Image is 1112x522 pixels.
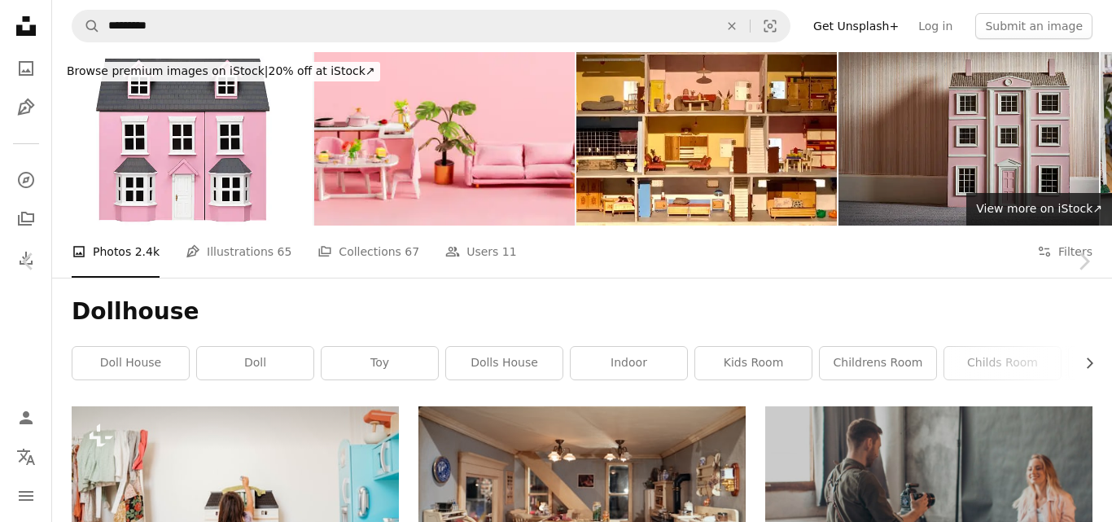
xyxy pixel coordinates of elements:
[1055,183,1112,340] a: Next
[10,480,42,512] button: Menu
[197,347,313,379] a: doll
[714,11,750,42] button: Clear
[820,347,936,379] a: childrens room
[67,64,375,77] span: 20% off at iStock ↗
[1037,226,1092,278] button: Filters
[67,64,268,77] span: Browse premium images on iStock |
[10,52,42,85] a: Photos
[751,11,790,42] button: Visual search
[803,13,908,39] a: Get Unsplash+
[52,52,313,226] img: Two story pink model play house with white trim and door
[695,347,812,379] a: kids room
[10,441,42,473] button: Language
[10,164,42,196] a: Explore
[72,347,189,379] a: doll house
[502,243,517,261] span: 11
[405,243,419,261] span: 67
[186,226,291,278] a: Illustrations 65
[445,226,517,278] a: Users 11
[576,52,837,226] img: East german vintage: dollhouse
[10,401,42,434] a: Log in / Sign up
[966,193,1112,226] a: View more on iStock↗
[446,347,563,379] a: dolls house
[72,11,100,42] button: Search Unsplash
[418,494,746,509] a: white wooden side cabinet
[52,52,390,91] a: Browse premium images on iStock|20% off at iStock↗
[72,297,1092,327] h1: Dollhouse
[944,347,1061,379] a: childs room
[908,13,962,39] a: Log in
[317,226,419,278] a: Collections 67
[10,91,42,124] a: Illustrations
[1075,347,1092,379] button: scroll list to the right
[314,52,575,226] img: Miniature pink dining room furniture on a pink background.
[278,243,292,261] span: 65
[975,13,1092,39] button: Submit an image
[571,347,687,379] a: indoor
[976,202,1102,215] span: View more on iStock ↗
[72,10,790,42] form: Find visuals sitewide
[838,52,1099,226] img: The Dolls House
[322,347,438,379] a: toy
